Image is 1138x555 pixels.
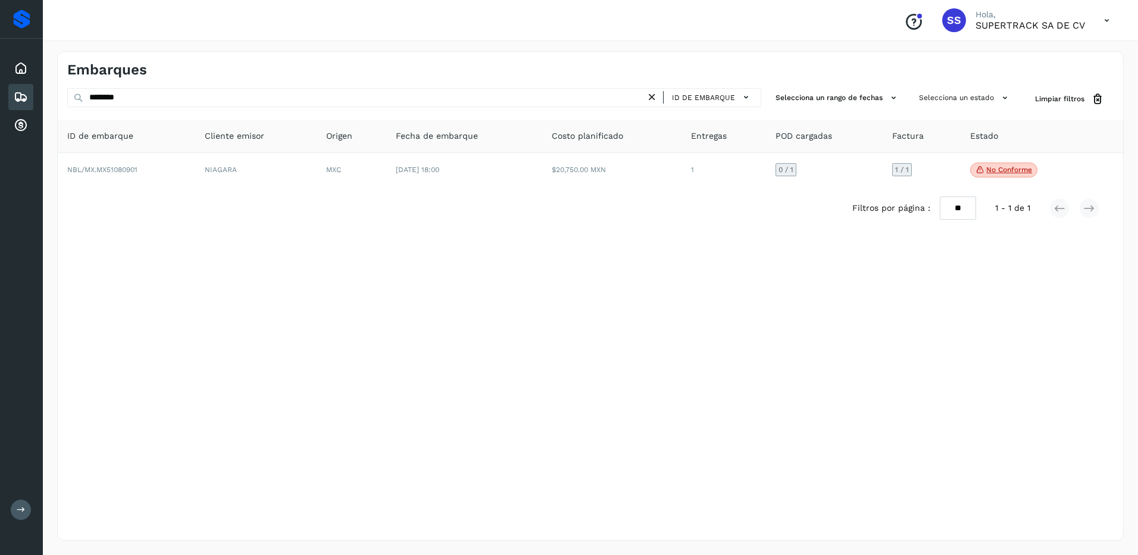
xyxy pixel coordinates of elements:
[771,88,905,108] button: Selecciona un rango de fechas
[542,153,681,188] td: $20,750.00 MXN
[976,20,1085,31] p: SUPERTRACK SA DE CV
[681,153,766,188] td: 1
[691,130,727,142] span: Entregas
[779,166,793,173] span: 0 / 1
[852,202,930,214] span: Filtros por página :
[672,92,735,103] span: ID de embarque
[8,113,33,139] div: Cuentas por cobrar
[986,166,1032,174] p: No conforme
[892,130,924,142] span: Factura
[1035,93,1084,104] span: Limpiar filtros
[67,130,133,142] span: ID de embarque
[776,130,832,142] span: POD cargadas
[326,130,352,142] span: Origen
[205,130,264,142] span: Cliente emisor
[396,130,478,142] span: Fecha de embarque
[8,84,33,110] div: Embarques
[8,55,33,82] div: Inicio
[895,166,909,173] span: 1 / 1
[976,10,1085,20] p: Hola,
[668,89,756,106] button: ID de embarque
[1026,88,1114,110] button: Limpiar filtros
[317,153,386,188] td: MXC
[914,88,1016,108] button: Selecciona un estado
[995,202,1030,214] span: 1 - 1 de 1
[396,166,439,174] span: [DATE] 18:00
[552,130,623,142] span: Costo planificado
[970,130,998,142] span: Estado
[67,166,137,174] span: NBL/MX.MX51080901
[67,61,147,79] h4: Embarques
[195,153,317,188] td: NIAGARA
